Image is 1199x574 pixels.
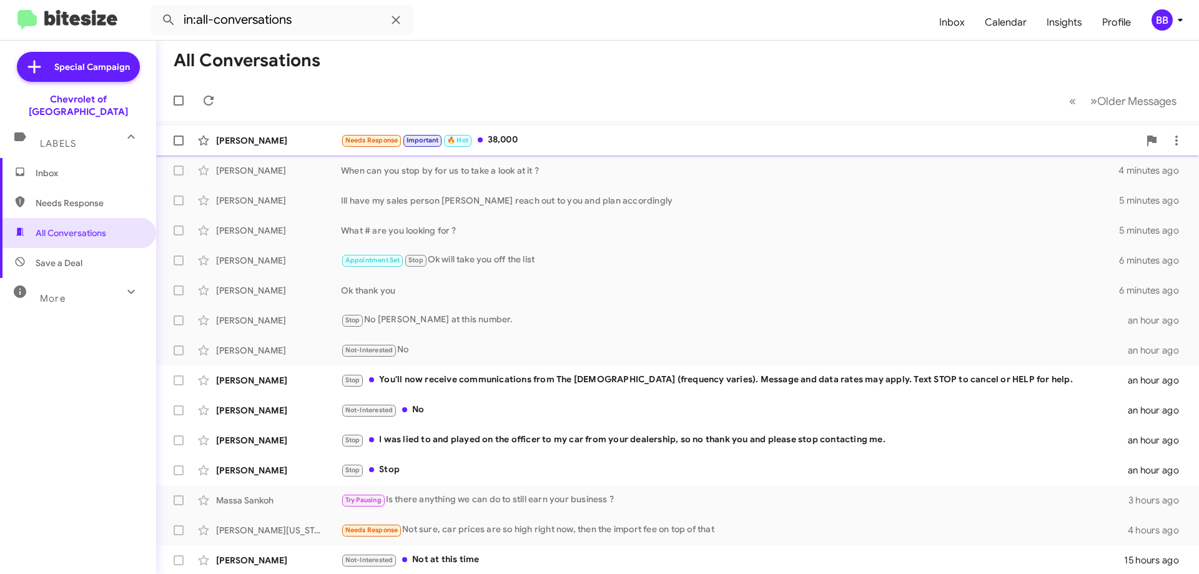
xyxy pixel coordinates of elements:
a: Insights [1037,4,1092,41]
div: Stop [341,463,1128,477]
button: Previous [1062,88,1083,114]
span: Save a Deal [36,257,82,269]
span: Inbox [36,167,142,179]
span: Important [407,136,439,144]
div: 3 hours ago [1128,494,1189,507]
div: an hour ago [1128,404,1189,417]
div: [PERSON_NAME] [216,284,341,297]
span: Not-Interested [345,556,393,564]
div: What # are you looking for ? [341,224,1119,237]
div: BB [1152,9,1173,31]
div: [PERSON_NAME] [216,554,341,567]
div: When can you stop by for us to take a look at it ? [341,164,1118,177]
span: Stop [345,466,360,474]
div: 6 minutes ago [1119,284,1189,297]
span: All Conversations [36,227,106,239]
div: I was lied to and played on the officer to my car from your dealership, so no thank you and pleas... [341,433,1128,447]
span: Needs Response [36,197,142,209]
span: Appointment Set [345,256,400,264]
div: 38,000 [341,133,1139,147]
div: an hour ago [1128,344,1189,357]
span: Stop [408,256,423,264]
div: [PERSON_NAME] [216,194,341,207]
div: [PERSON_NAME] [216,464,341,477]
a: Special Campaign [17,52,140,82]
a: Calendar [975,4,1037,41]
span: Labels [40,138,76,149]
div: Ok thank you [341,284,1119,297]
div: an hour ago [1128,464,1189,477]
button: BB [1141,9,1185,31]
span: Not-Interested [345,346,393,354]
div: Is there anything we can do to still earn your business ? [341,493,1128,507]
div: Not sure, car prices are so high right now, then the import fee on top of that [341,523,1128,537]
span: Stop [345,436,360,444]
div: 6 minutes ago [1119,254,1189,267]
span: 🔥 Hot [447,136,468,144]
div: 15 hours ago [1124,554,1189,567]
div: No [341,343,1128,357]
div: an hour ago [1128,434,1189,447]
div: No [341,403,1128,417]
a: Inbox [929,4,975,41]
div: [PERSON_NAME] [216,374,341,387]
div: 4 minutes ago [1118,164,1189,177]
button: Next [1083,88,1184,114]
div: [PERSON_NAME] [216,224,341,237]
span: Stop [345,316,360,324]
span: Needs Response [345,526,398,534]
span: « [1069,93,1076,109]
div: [PERSON_NAME] [216,164,341,177]
div: 5 minutes ago [1119,224,1189,237]
div: [PERSON_NAME][US_STATE] [216,524,341,537]
div: [PERSON_NAME] [216,254,341,267]
div: [PERSON_NAME] [216,344,341,357]
div: [PERSON_NAME] [216,404,341,417]
div: [PERSON_NAME] [216,134,341,147]
span: More [40,293,66,304]
span: Older Messages [1097,94,1177,108]
div: 4 hours ago [1128,524,1189,537]
div: Massa Sankoh [216,494,341,507]
div: 5 minutes ago [1119,194,1189,207]
span: Special Campaign [54,61,130,73]
span: Try Pausing [345,496,382,504]
div: Not at this time [341,553,1124,567]
div: an hour ago [1128,314,1189,327]
div: Ok will take you off the list [341,253,1119,267]
a: Profile [1092,4,1141,41]
nav: Page navigation example [1062,88,1184,114]
div: [PERSON_NAME] [216,434,341,447]
span: Stop [345,376,360,384]
div: No [PERSON_NAME] at this number. [341,313,1128,327]
span: » [1090,93,1097,109]
div: [PERSON_NAME] [216,314,341,327]
div: an hour ago [1128,374,1189,387]
div: You'll now receive communications from The [DEMOGRAPHIC_DATA] (frequency varies). Message and dat... [341,373,1128,387]
input: Search [151,5,413,35]
span: Needs Response [345,136,398,144]
h1: All Conversations [174,51,320,71]
div: Ill have my sales person [PERSON_NAME] reach out to you and plan accordingly [341,194,1119,207]
span: Not-Interested [345,406,393,414]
